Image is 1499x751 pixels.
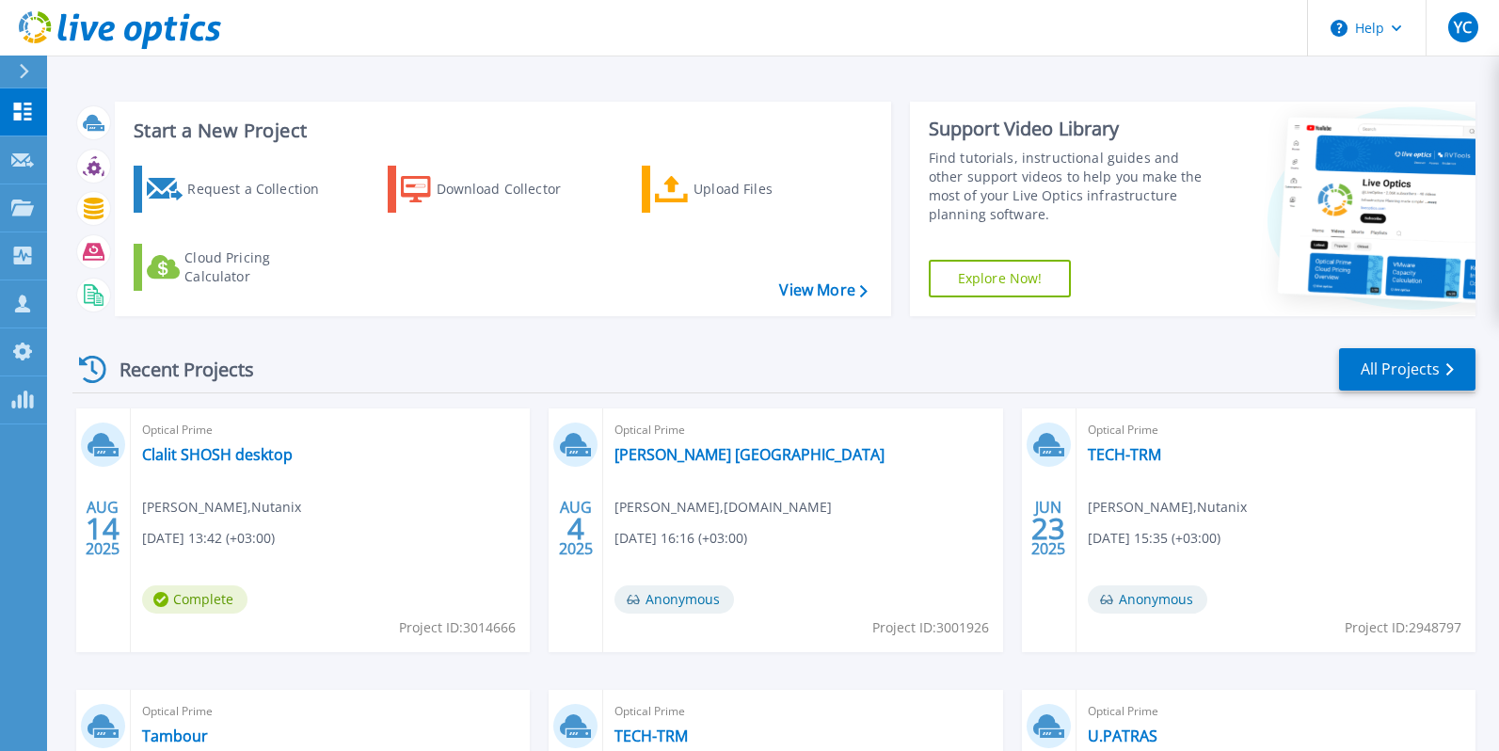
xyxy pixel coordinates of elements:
div: AUG 2025 [558,494,594,563]
span: 4 [567,520,584,536]
a: Explore Now! [929,260,1072,297]
span: 23 [1031,520,1065,536]
div: JUN 2025 [1030,494,1066,563]
span: Optical Prime [142,701,518,722]
span: Optical Prime [1088,420,1464,440]
a: [PERSON_NAME] [GEOGRAPHIC_DATA] [614,445,885,464]
span: [DATE] 16:16 (+03:00) [614,528,747,549]
div: Recent Projects [72,346,279,392]
h3: Start a New Project [134,120,867,141]
span: [DATE] 15:35 (+03:00) [1088,528,1220,549]
div: Upload Files [694,170,844,208]
div: AUG 2025 [85,494,120,563]
span: [DATE] 13:42 (+03:00) [142,528,275,549]
a: Clalit SHOSH desktop [142,445,293,464]
a: Tambour [142,727,208,745]
span: YC [1454,20,1472,35]
a: TECH-TRM [1088,445,1161,464]
span: Project ID: 3014666 [399,617,516,638]
a: Upload Files [642,166,852,213]
span: [PERSON_NAME] , [DOMAIN_NAME] [614,497,832,518]
span: Project ID: 2948797 [1345,617,1461,638]
a: Download Collector [388,166,598,213]
a: U.PATRAS [1088,727,1157,745]
a: All Projects [1339,348,1475,391]
span: 14 [86,520,120,536]
div: Request a Collection [187,170,338,208]
span: Optical Prime [614,420,991,440]
span: Optical Prime [1088,701,1464,722]
div: Cloud Pricing Calculator [184,248,335,286]
span: [PERSON_NAME] , Nutanix [142,497,301,518]
span: Optical Prime [142,420,518,440]
a: View More [779,281,867,299]
span: Project ID: 3001926 [872,617,989,638]
span: Optical Prime [614,701,991,722]
div: Find tutorials, instructional guides and other support videos to help you make the most of your L... [929,149,1214,224]
span: [PERSON_NAME] , Nutanix [1088,497,1247,518]
div: Support Video Library [929,117,1214,141]
span: Anonymous [614,585,734,614]
a: Request a Collection [134,166,343,213]
div: Download Collector [437,170,587,208]
a: TECH-TRM [614,727,688,745]
span: Anonymous [1088,585,1207,614]
span: Complete [142,585,247,614]
a: Cloud Pricing Calculator [134,244,343,291]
